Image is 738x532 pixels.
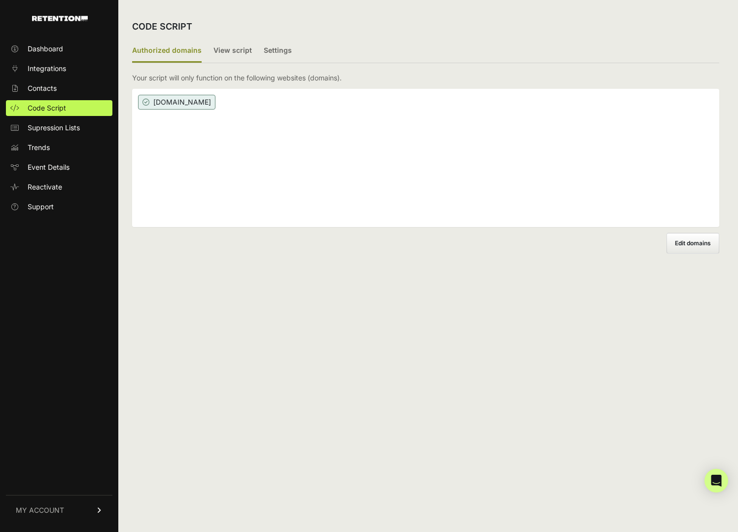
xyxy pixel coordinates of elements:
[28,202,54,212] span: Support
[6,80,112,96] a: Contacts
[16,505,64,515] span: MY ACCOUNT
[28,83,57,93] span: Contacts
[6,199,112,215] a: Support
[6,41,112,57] a: Dashboard
[6,100,112,116] a: Code Script
[28,64,66,74] span: Integrations
[132,20,192,34] h2: CODE SCRIPT
[132,73,342,83] p: Your script will only function on the following websites (domains).
[704,469,728,493] div: Open Intercom Messenger
[28,44,63,54] span: Dashboard
[28,143,50,152] span: Trends
[6,140,112,155] a: Trends
[28,123,80,133] span: Supression Lists
[675,239,711,247] span: Edit domains
[6,495,112,525] a: MY ACCOUNT
[138,95,215,110] span: [DOMAIN_NAME]
[6,120,112,136] a: Supression Lists
[6,61,112,76] a: Integrations
[213,39,252,63] label: View script
[264,39,292,63] label: Settings
[6,159,112,175] a: Event Details
[28,162,70,172] span: Event Details
[132,39,202,63] label: Authorized domains
[6,179,112,195] a: Reactivate
[28,103,66,113] span: Code Script
[28,182,62,192] span: Reactivate
[32,16,88,21] img: Retention.com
